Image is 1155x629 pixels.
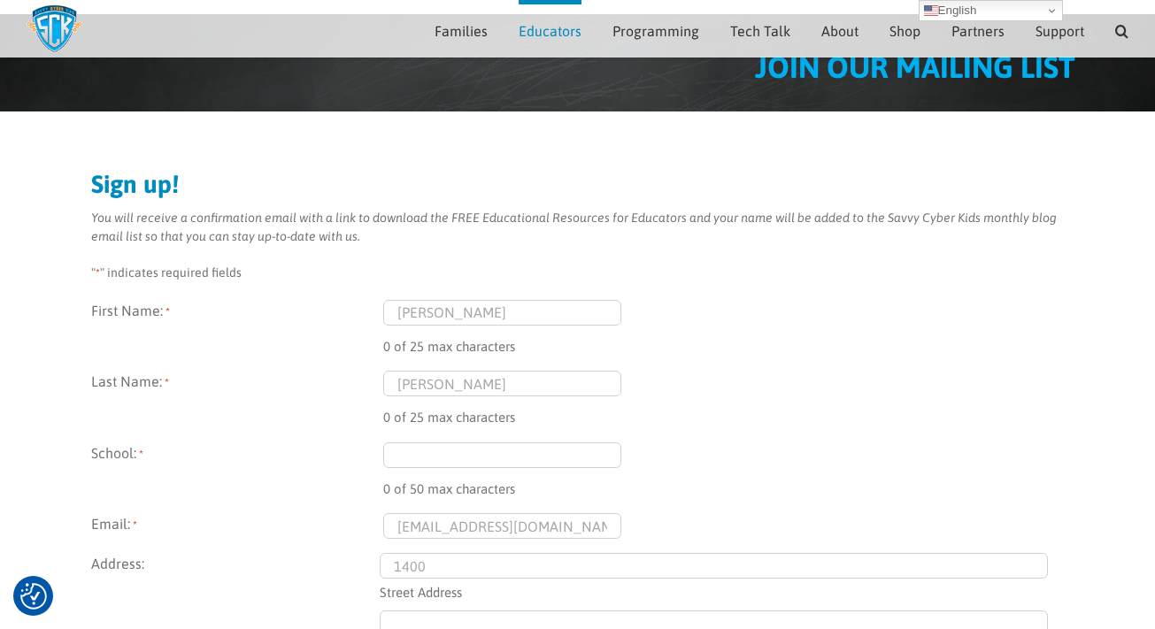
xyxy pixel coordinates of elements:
p: " " indicates required fields [91,264,1065,282]
div: 0 of 50 max characters [383,468,1065,500]
span: Educators [519,24,581,38]
button: Consent Preferences [20,583,47,610]
span: Families [435,24,488,38]
label: Email: [91,513,383,539]
span: Shop [889,24,920,38]
div: 0 of 25 max characters [383,326,1065,357]
img: Savvy Cyber Kids Logo [27,4,82,53]
div: 0 of 25 max characters [383,396,1065,428]
img: en [924,4,938,18]
legend: Address: [91,553,383,574]
label: First Name: [91,300,383,357]
label: Street Address [380,579,1048,603]
em: You will receive a confirmation email with a link to download the FREE Educational Resources for ... [91,211,1057,243]
span: Programming [612,24,699,38]
img: Revisit consent button [20,583,47,610]
span: Tech Talk [730,24,790,38]
span: Support [1036,24,1084,38]
h2: Sign up! [91,172,1065,196]
span: About [821,24,859,38]
span: Partners [951,24,1005,38]
label: Last Name: [91,371,383,428]
label: School: [91,442,383,500]
span: JOIN OUR MAILING LIST [755,50,1075,84]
